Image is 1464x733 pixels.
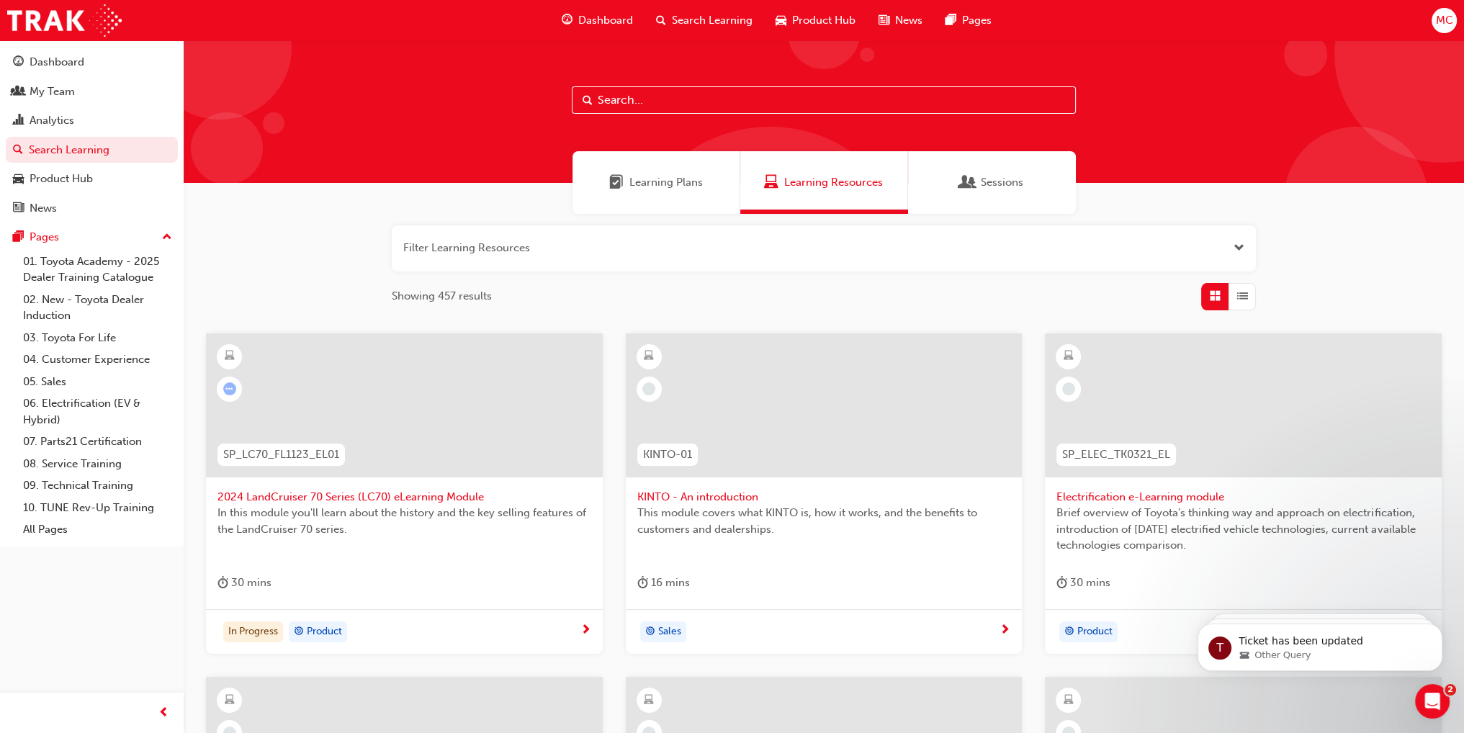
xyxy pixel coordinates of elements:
div: 30 mins [217,574,271,592]
span: Sessions [981,174,1023,191]
div: Product Hub [30,171,93,187]
span: learningResourceType_ELEARNING-icon [644,691,654,710]
a: 04. Customer Experience [17,348,178,371]
a: SP_ELEC_TK0321_ELElectrification e-Learning moduleBrief overview of Toyota’s thinking way and app... [1045,333,1442,655]
div: 16 mins [637,574,690,592]
span: learningResourceType_ELEARNING-icon [644,347,654,366]
span: Product [307,624,342,640]
button: Pages [6,224,178,251]
span: chart-icon [13,114,24,127]
div: Dashboard [30,54,84,71]
a: search-iconSearch Learning [645,6,764,35]
span: Learning Resources [764,174,778,191]
button: DashboardMy TeamAnalyticsSearch LearningProduct HubNews [6,46,178,224]
span: Learning Plans [629,174,703,191]
span: SP_ELEC_TK0321_EL [1062,446,1170,463]
div: News [30,200,57,217]
span: Sessions [961,174,975,191]
a: 02. New - Toyota Dealer Induction [17,289,178,327]
span: target-icon [645,623,655,642]
span: Learning Resources [784,174,883,191]
span: learningRecordVerb_ATTEMPT-icon [223,382,236,395]
button: Open the filter [1234,240,1244,256]
span: Product [1077,624,1113,640]
a: 03. Toyota For Life [17,327,178,349]
span: List [1237,288,1248,305]
span: In this module you'll learn about the history and the key selling features of the LandCruiser 70 ... [217,505,591,537]
span: learningResourceType_ELEARNING-icon [225,347,235,366]
span: search-icon [656,12,666,30]
a: SessionsSessions [908,151,1076,214]
iframe: Intercom live chat [1415,684,1450,719]
span: Search [583,92,593,109]
span: search-icon [13,144,23,157]
div: In Progress [223,621,283,643]
span: duration-icon [217,574,228,592]
img: Trak [7,4,122,37]
button: MC [1432,8,1457,33]
span: Brief overview of Toyota’s thinking way and approach on electrification, introduction of [DATE] e... [1056,505,1430,554]
span: guage-icon [562,12,572,30]
span: duration-icon [1056,574,1067,592]
a: Search Learning [6,137,178,163]
a: guage-iconDashboard [550,6,645,35]
div: 30 mins [1056,574,1110,592]
span: people-icon [13,86,24,99]
span: Product Hub [792,12,856,29]
span: learningRecordVerb_NONE-icon [1062,382,1075,395]
span: duration-icon [637,574,648,592]
span: car-icon [13,173,24,186]
span: SP_LC70_FL1123_EL01 [223,446,339,463]
span: Pages [962,12,992,29]
a: 07. Parts21 Certification [17,431,178,453]
span: News [895,12,922,29]
span: next-icon [1000,624,1010,637]
span: pages-icon [946,12,956,30]
a: All Pages [17,518,178,541]
span: 2024 LandCruiser 70 Series (LC70) eLearning Module [217,489,591,505]
input: Search... [572,86,1076,114]
span: pages-icon [13,231,24,244]
div: My Team [30,84,75,100]
span: learningResourceType_ELEARNING-icon [225,691,235,710]
a: Learning PlansLearning Plans [572,151,740,214]
a: 09. Technical Training [17,475,178,497]
a: 05. Sales [17,371,178,393]
span: learningRecordVerb_NONE-icon [642,382,655,395]
iframe: Intercom notifications message [1176,593,1464,694]
span: Showing 457 results [392,288,492,305]
span: KINTO-01 [643,446,692,463]
span: next-icon [580,624,591,637]
a: car-iconProduct Hub [764,6,867,35]
a: pages-iconPages [934,6,1003,35]
a: 10. TUNE Rev-Up Training [17,497,178,519]
a: SP_LC70_FL1123_EL012024 LandCruiser 70 Series (LC70) eLearning ModuleIn this module you'll learn ... [206,333,603,655]
a: Learning ResourcesLearning Resources [740,151,908,214]
a: news-iconNews [867,6,934,35]
span: Search Learning [672,12,753,29]
a: Analytics [6,107,178,134]
span: news-icon [879,12,889,30]
a: Dashboard [6,49,178,76]
span: guage-icon [13,56,24,69]
a: Product Hub [6,166,178,192]
span: KINTO - An introduction [637,489,1011,505]
a: 01. Toyota Academy - 2025 Dealer Training Catalogue [17,251,178,289]
a: KINTO-01KINTO - An introductionThis module covers what KINTO is, how it works, and the benefits t... [626,333,1023,655]
a: 08. Service Training [17,453,178,475]
span: Dashboard [578,12,633,29]
span: Sales [658,624,681,640]
span: 2 [1445,684,1456,696]
span: prev-icon [158,704,169,722]
span: Learning Plans [609,174,624,191]
a: 06. Electrification (EV & Hybrid) [17,392,178,431]
span: Electrification e-Learning module [1056,489,1430,505]
div: Analytics [30,112,74,129]
span: news-icon [13,202,24,215]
